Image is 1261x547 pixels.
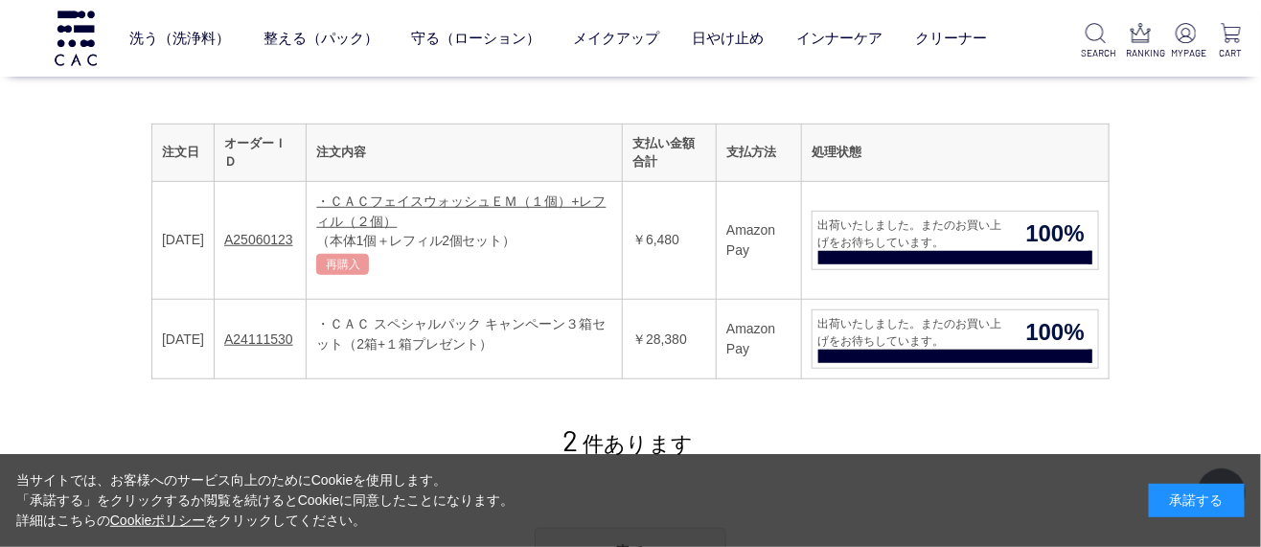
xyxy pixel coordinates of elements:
[573,13,659,63] a: メイクアップ
[1149,484,1245,517] div: 承諾する
[152,181,215,300] td: [DATE]
[316,232,612,250] div: （本体1個＋レフィル2個セット）
[1013,315,1098,350] span: 100%
[130,13,231,63] a: 洗う（洗浄料）
[307,124,623,181] th: 注文内容
[623,181,717,300] td: ￥6,480
[813,315,1013,350] span: 出荷いたしました。またのお買い上げをお待ちしています。
[52,11,100,65] img: logo
[152,124,215,181] th: 注文日
[717,181,802,300] td: Amazon Pay
[152,300,215,379] td: [DATE]
[1127,46,1156,60] p: RANKING
[1217,23,1246,60] a: CART
[411,13,540,63] a: 守る（ローション）
[316,254,369,275] a: 再購入
[16,470,515,531] div: 当サイトでは、お客様へのサービス向上のためにCookieを使用します。 「承諾する」をクリックするか閲覧を続けるとCookieに同意したことになります。 詳細はこちらの をクリックしてください。
[692,13,764,63] a: 日やけ止め
[623,300,717,379] td: ￥28,380
[1082,46,1111,60] p: SEARCH
[1217,46,1246,60] p: CART
[264,13,378,63] a: 整える（パック）
[316,314,612,354] div: ・ＣＡＣ スペシャルパック キャンペーン３箱セット（2箱+１箱プレゼント）
[1082,23,1111,60] a: SEARCH
[563,422,579,457] span: 2
[316,194,606,229] a: ・ＣＡＣフェイスウォッシュＥＭ（１個）+レフィル（２個）
[215,124,307,181] th: オーダーＩＤ
[1127,23,1156,60] a: RANKING
[563,432,694,456] span: 件あります
[796,13,883,63] a: インナーケア
[717,124,802,181] th: 支払方法
[813,217,1013,251] span: 出荷いたしました。またのお買い上げをお待ちしています。
[801,124,1109,181] th: 処理状態
[812,211,1099,270] a: 出荷いたしました。またのお買い上げをお待ちしています。 100%
[717,300,802,379] td: Amazon Pay
[224,232,293,247] a: A25060123
[915,13,987,63] a: クリーナー
[1013,217,1098,251] span: 100%
[224,331,293,347] a: A24111530
[812,309,1099,369] a: 出荷いたしました。またのお買い上げをお待ちしています。 100%
[1172,23,1201,60] a: MYPAGE
[623,124,717,181] th: 支払い金額合計
[1172,46,1201,60] p: MYPAGE
[110,513,206,528] a: Cookieポリシー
